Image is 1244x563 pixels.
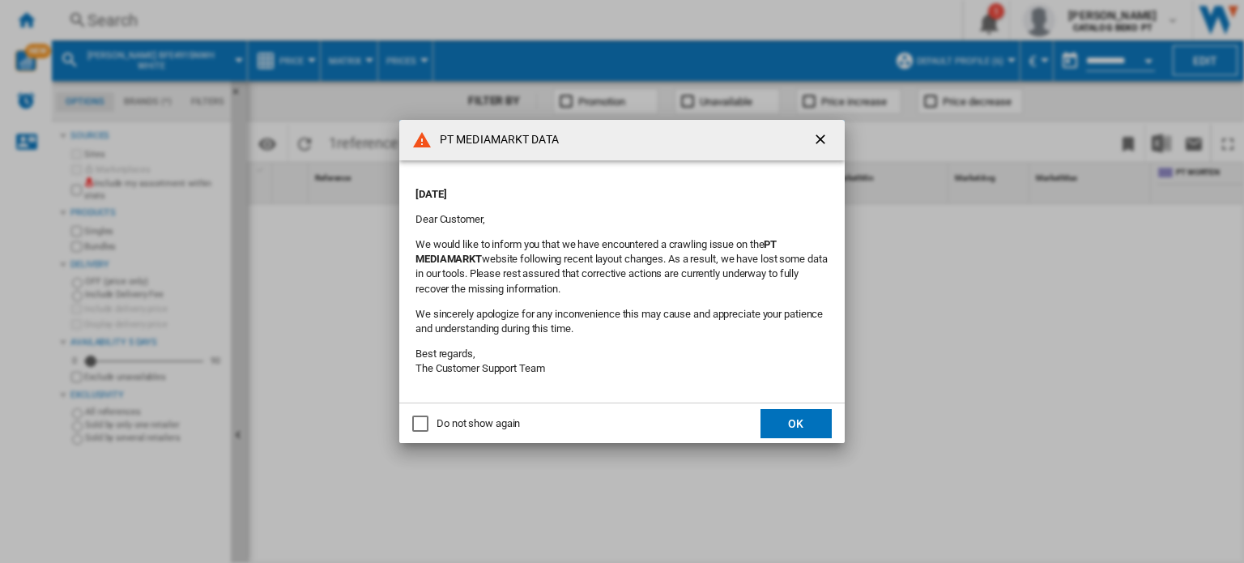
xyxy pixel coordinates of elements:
[415,347,829,376] p: Best regards, The Customer Support Team
[415,237,829,296] p: We would like to inform you that we have encountered a crawling issue on the website following re...
[412,416,520,432] md-checkbox: Do not show again
[437,416,520,431] div: Do not show again
[415,212,829,227] p: Dear Customer,
[415,188,446,200] strong: [DATE]
[760,409,832,438] button: OK
[806,124,838,156] button: getI18NText('BUTTONS.CLOSE_DIALOG')
[432,132,559,148] h4: PT MEDIAMARKT DATA
[812,131,832,151] ng-md-icon: getI18NText('BUTTONS.CLOSE_DIALOG')
[415,307,829,336] p: We sincerely apologize for any inconvenience this may cause and appreciate your patience and unde...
